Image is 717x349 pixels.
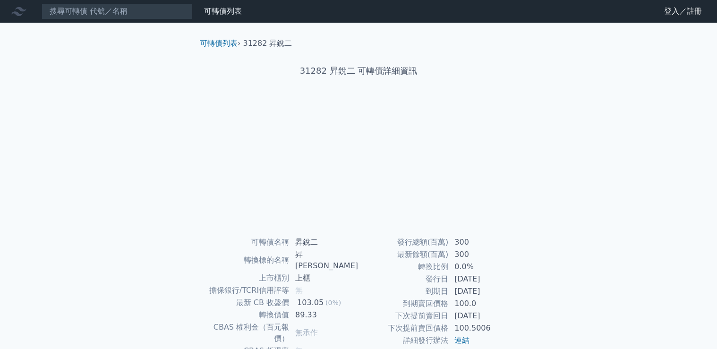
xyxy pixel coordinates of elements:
[192,64,525,77] h1: 31282 昇銳二 可轉債詳細資訊
[449,261,513,273] td: 0.0%
[449,310,513,322] td: [DATE]
[358,273,449,285] td: 發行日
[358,298,449,310] td: 到期賣回價格
[204,272,290,284] td: 上市櫃別
[204,284,290,297] td: 擔保銀行/TCRI信用評等
[358,310,449,322] td: 下次提前賣回日
[204,7,242,16] a: 可轉債列表
[204,248,290,272] td: 轉換標的名稱
[325,299,341,306] span: (0%)
[290,248,358,272] td: 昇[PERSON_NAME]
[42,3,193,19] input: 搜尋可轉債 代號／名稱
[449,273,513,285] td: [DATE]
[358,334,449,347] td: 詳細發行辦法
[358,322,449,334] td: 下次提前賣回價格
[449,236,513,248] td: 300
[449,322,513,334] td: 100.5006
[449,298,513,310] td: 100.0
[290,309,358,321] td: 89.33
[200,38,240,49] li: ›
[358,285,449,298] td: 到期日
[243,38,292,49] li: 31282 昇銳二
[290,236,358,248] td: 昇銳二
[204,309,290,321] td: 轉換價值
[295,328,318,337] span: 無承作
[290,272,358,284] td: 上櫃
[657,4,709,19] a: 登入／註冊
[358,236,449,248] td: 發行總額(百萬)
[204,321,290,345] td: CBAS 權利金（百元報價）
[295,297,325,308] div: 103.05
[449,285,513,298] td: [DATE]
[449,248,513,261] td: 300
[200,39,238,48] a: 可轉債列表
[295,286,303,295] span: 無
[454,336,469,345] a: 連結
[204,297,290,309] td: 最新 CB 收盤價
[358,248,449,261] td: 最新餘額(百萬)
[358,261,449,273] td: 轉換比例
[204,236,290,248] td: 可轉債名稱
